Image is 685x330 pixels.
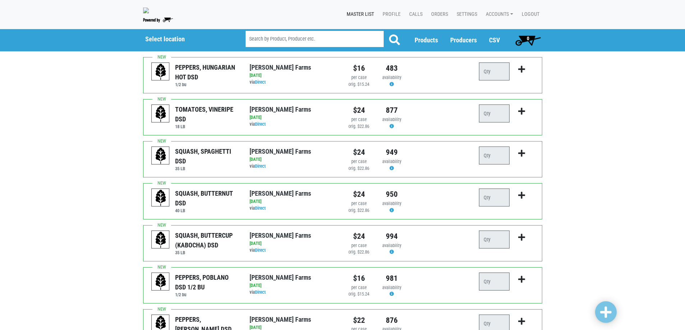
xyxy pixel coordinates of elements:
[479,104,510,122] input: Qty
[348,231,370,242] div: $24
[450,36,477,44] a: Producers
[348,242,370,249] div: per case
[381,231,403,242] div: 994
[348,284,370,291] div: per case
[175,250,239,255] h6: 35 LB
[348,62,370,74] div: $16
[451,8,480,21] a: Settings
[250,274,311,281] a: [PERSON_NAME] Farms
[348,104,370,116] div: $24
[382,201,401,206] span: availability
[516,8,542,21] a: Logout
[415,36,438,44] a: Products
[143,18,173,23] img: Powered by Big Wheelbarrow
[348,189,370,200] div: $24
[348,147,370,158] div: $24
[250,79,337,86] div: via
[348,158,370,165] div: per case
[255,247,266,253] a: Direct
[382,159,401,164] span: availability
[382,243,401,248] span: availability
[250,156,337,163] div: [DATE]
[480,8,516,21] a: Accounts
[348,74,370,81] div: per case
[382,75,401,80] span: availability
[381,315,403,326] div: 876
[348,291,370,298] div: orig. $15.24
[348,273,370,284] div: $16
[348,315,370,326] div: $22
[381,189,403,200] div: 950
[175,292,239,297] h6: 1/2 bu
[145,35,227,43] h5: Select location
[250,282,337,289] div: [DATE]
[512,33,544,47] a: 0
[479,62,510,80] input: Qty
[255,205,266,211] a: Direct
[250,148,311,155] a: [PERSON_NAME] Farms
[348,207,370,214] div: orig. $22.86
[250,163,337,170] div: via
[250,316,311,323] a: [PERSON_NAME] Farms
[255,79,266,85] a: Direct
[250,121,337,128] div: via
[250,247,337,254] div: via
[250,106,311,113] a: [PERSON_NAME] Farms
[175,273,239,292] div: PEPPERS, POBLANO DSD 1/2 BU
[382,285,401,290] span: availability
[348,123,370,130] div: orig. $22.86
[152,147,170,165] img: placeholder-variety-43d6402dacf2d531de610a020419775a.svg
[255,121,266,127] a: Direct
[250,64,311,71] a: [PERSON_NAME] Farms
[348,200,370,207] div: per case
[403,8,425,21] a: Calls
[152,105,170,123] img: placeholder-variety-43d6402dacf2d531de610a020419775a.svg
[246,31,384,47] input: Search by Product, Producer etc.
[250,232,311,239] a: [PERSON_NAME] Farms
[250,289,337,296] div: via
[250,190,311,197] a: [PERSON_NAME] Farms
[381,62,403,74] div: 483
[489,36,500,44] a: CSV
[175,104,239,124] div: TOMATOES, VINERIPE DSD
[175,189,239,208] div: SQUASH, BUTTERNUT DSD
[479,273,510,291] input: Qty
[381,273,403,284] div: 981
[479,147,510,164] input: Qty
[152,63,170,81] img: placeholder-variety-43d6402dacf2d531de610a020419775a.svg
[381,104,403,116] div: 877
[381,147,403,158] div: 949
[175,147,239,166] div: SQUASH, SPAGHETTI DSD
[175,124,239,129] h6: 18 LB
[425,8,451,21] a: Orders
[255,289,266,295] a: Direct
[255,163,266,169] a: Direct
[479,189,510,206] input: Qty
[152,273,170,291] img: placeholder-variety-43d6402dacf2d531de610a020419775a.svg
[250,198,337,205] div: [DATE]
[175,62,239,82] div: PEPPERS, HUNGARIAN HOT DSD
[250,72,337,79] div: [DATE]
[348,165,370,172] div: orig. $22.86
[143,8,149,13] img: original-fc7597fdc6adbb9d0e2ae620e786d1a2.jpg
[341,8,377,21] a: Master List
[348,116,370,123] div: per case
[175,231,239,250] div: SQUASH, BUTTERCUP (KABOCHA) DSD
[348,81,370,88] div: orig. $15.24
[250,205,337,212] div: via
[152,189,170,207] img: placeholder-variety-43d6402dacf2d531de610a020419775a.svg
[250,114,337,121] div: [DATE]
[152,231,170,249] img: placeholder-variety-43d6402dacf2d531de610a020419775a.svg
[479,231,510,248] input: Qty
[175,208,239,213] h6: 40 LB
[348,249,370,256] div: orig. $22.86
[382,117,401,122] span: availability
[377,8,403,21] a: Profile
[175,82,239,87] h6: 1/2 bu
[250,240,337,247] div: [DATE]
[175,166,239,171] h6: 35 LB
[527,36,529,41] span: 0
